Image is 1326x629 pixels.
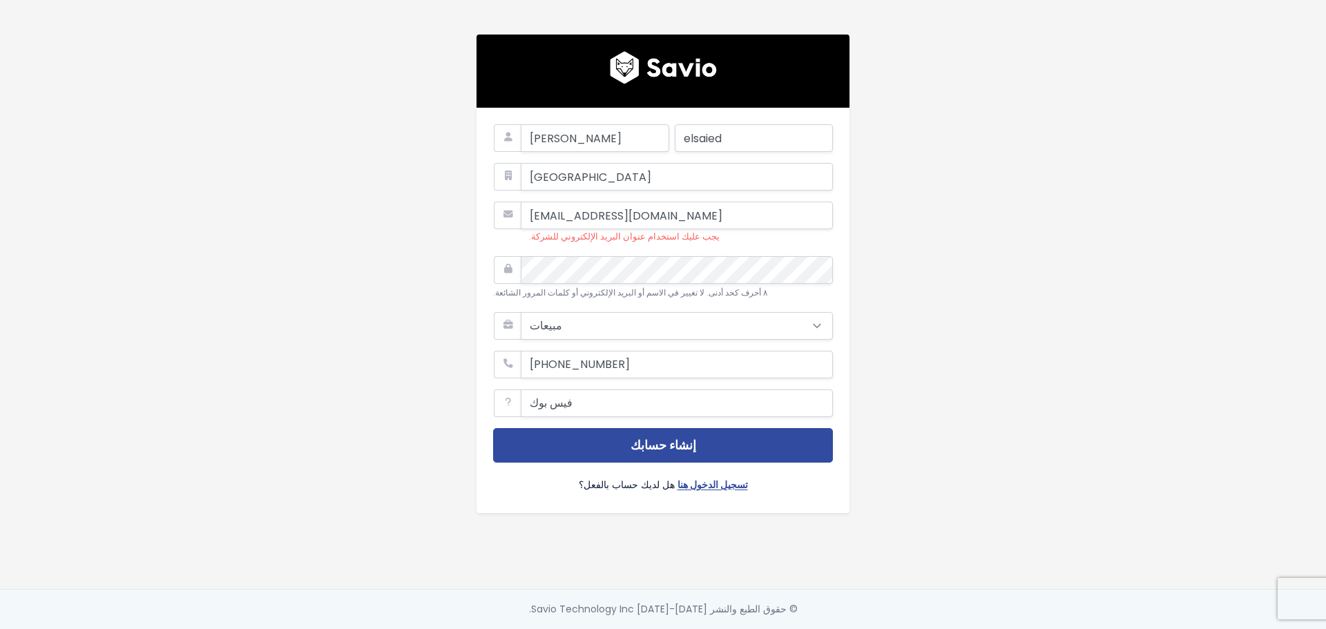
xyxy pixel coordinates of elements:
[631,436,696,454] font: إنشاء حسابك
[529,231,720,242] font: يجب عليك استخدام عنوان البريد الإلكتروني للشركة.
[521,124,669,152] input: الاسم الأول
[493,287,767,298] font: ٨ أحرف كحد أدنى. لا تغيير في الاسم أو البريد الإلكتروني أو كلمات المرور الشائعة.
[493,428,833,463] button: إنشاء حسابك
[521,202,833,229] input: عنوان البريد الإلكتروني للعمل
[521,389,833,417] input: كيف وجدت سافيو؟
[678,478,748,492] font: تسجيل الدخول هنا
[521,163,833,191] input: شركة
[521,351,833,378] input: رقم هاتفك
[675,124,833,152] input: اسم العائلة
[610,51,717,84] img: logo600x187.a314fd40982d.png
[529,602,798,616] font: © حقوق الطبع والنشر [DATE]-[DATE] Savio Technology Inc.
[678,476,748,496] a: تسجيل الدخول هنا
[579,478,675,492] font: هل لديك حساب بالفعل؟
